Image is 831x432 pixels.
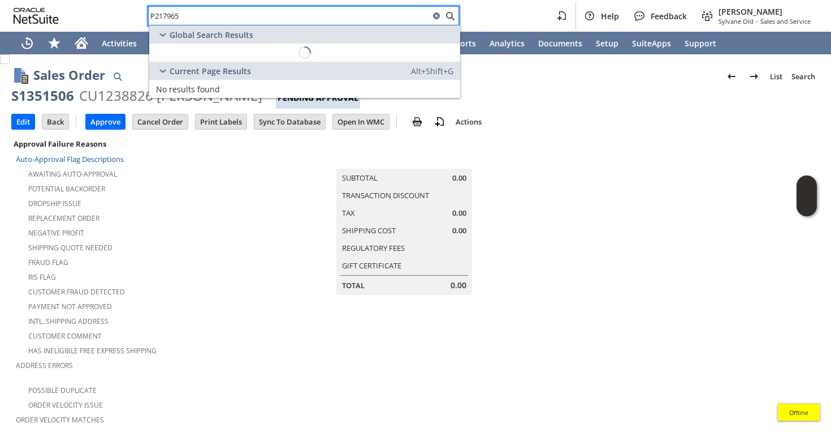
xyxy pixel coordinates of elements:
span: Documents [538,38,582,49]
img: Quick Find [111,70,124,83]
a: Intl. Shipping Address [28,316,109,326]
h1: Sales Order [33,66,105,84]
a: Documents [531,32,589,54]
span: 0.00 [452,225,466,236]
span: Current Page Results [170,66,251,76]
a: Potential Backorder [28,184,105,194]
div: Approval Failure Reasons [11,136,276,151]
a: SuiteApps [625,32,678,54]
span: Global Search Results [170,29,253,40]
span: Sales and Service [760,17,811,25]
a: Home [68,32,95,54]
a: Address Errors [16,361,73,370]
a: Fraud Flag [28,258,68,267]
input: Print Labels [196,114,246,129]
svg: Recent Records [20,36,34,50]
span: Activities [102,38,137,49]
a: RIS flag [28,272,56,282]
div: Shortcuts [41,32,68,54]
span: No results found [156,84,220,95]
span: [PERSON_NAME] [719,6,811,17]
div: CU1238826 [PERSON_NAME] [79,87,262,105]
a: Replacement Order [28,213,99,223]
span: 0.00 [452,173,466,183]
input: Cancel Order [133,114,188,129]
a: Order Velocity Matches [16,415,104,425]
a: Actions [451,117,486,127]
svg: Shortcuts [47,36,61,50]
a: Activities [95,32,144,54]
a: Negative Profit [28,228,84,238]
a: Total [342,280,365,290]
svg: Search [443,9,457,23]
span: Support [685,38,716,49]
span: 0.00 [452,208,466,219]
input: Approve [86,114,125,129]
svg: logo [14,8,59,24]
span: Setup [596,38,618,49]
a: Recent Records [14,32,41,54]
div: S1351506 [11,87,74,105]
span: Feedback [651,11,687,22]
svg: Home [75,36,88,50]
span: Alt+Shift+G [411,66,453,76]
a: Shipping Quote Needed [28,243,112,253]
input: Open In WMC [333,114,389,129]
td: Offline [778,404,820,421]
span: Analytics [490,38,525,49]
a: Possible Duplicate [28,386,97,395]
a: Setup [589,32,625,54]
img: print.svg [410,115,424,129]
span: 0.00 [451,280,466,291]
span: Reports [445,38,476,49]
a: Gift Certificate [342,260,401,271]
a: Analytics [483,32,531,54]
a: Support [678,32,723,54]
a: Dropship Issue [28,199,81,208]
a: Warehouse [144,32,201,54]
a: No results found [149,80,460,98]
a: Payment not approved [28,302,112,311]
img: Previous [725,70,738,83]
svg: Loading [296,44,313,61]
a: Awaiting Auto-Approval [28,169,117,179]
a: Customer Fraud Detected [28,287,125,297]
a: Customer Comment [28,331,102,341]
a: Transaction Discount [342,190,429,200]
input: Back [42,114,68,129]
span: - [756,17,758,25]
a: Search [787,67,820,85]
img: Next [747,70,761,83]
a: Regulatory Fees [342,243,405,253]
img: add-record.svg [433,115,447,129]
a: Shipping Cost [342,225,396,236]
a: Subtotal [342,173,378,183]
a: Auto-Approval Flag Descriptions [16,154,124,164]
iframe: Click here to launch Oracle Guided Learning Help Panel [797,176,817,216]
a: Has Ineligible Free Express Shipping [28,346,157,356]
input: Sync To Database [254,114,325,129]
span: Help [601,11,619,22]
input: Edit [12,114,34,129]
a: List [765,67,787,85]
a: Order Velocity Issue [28,400,103,410]
div: Pending Approval [276,87,360,109]
input: Search [149,9,430,23]
a: Reports [439,32,483,54]
a: Tax [342,208,355,218]
span: Oracle Guided Learning Widget. To move around, please hold and drag [797,196,817,217]
span: SuiteApps [632,38,671,49]
caption: Summary [336,151,472,169]
span: Sylvane Old [719,17,754,25]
